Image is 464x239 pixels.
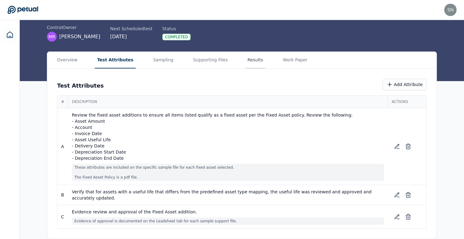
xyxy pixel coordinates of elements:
[48,34,55,40] span: MR
[151,52,176,68] button: Sampling
[7,6,38,14] a: Go to Dashboard
[110,26,152,32] div: Next Scheduled test
[57,81,104,90] h3: Test Attributes
[57,185,68,205] td: B
[162,26,191,32] div: Status
[47,24,100,31] div: control Owner
[191,52,230,68] button: Supporting Files
[391,211,403,222] button: Edit test attribute
[245,52,266,68] button: Results
[383,79,427,90] button: Add Attribute
[391,189,403,200] button: Edit test attribute
[392,99,423,104] span: Actions
[59,33,100,40] span: [PERSON_NAME]
[403,189,414,200] button: Delete test attribute
[61,99,64,104] span: #
[57,205,68,229] td: C
[391,141,403,152] button: Edit test attribute
[403,211,414,222] button: Delete test attribute
[72,189,384,201] span: Verify that for assets with a useful life that differs from the predefined asset type mapping, th...
[72,99,384,104] span: Description
[55,52,80,68] button: Overview
[72,112,384,161] span: Review the fixed asset additions to ensure all items listed qualify as a fixed asset per the Fixe...
[95,52,136,68] button: Test Attributes
[403,141,414,152] button: Delete test attribute
[72,164,384,181] span: These attributes are included on the specific sample file for each fixed asset selected. The Fixe...
[110,33,152,40] div: [DATE]
[280,52,310,68] button: Work Paper
[162,34,191,40] div: Completed
[2,27,17,42] a: Dashboard
[444,4,457,16] img: snir+klaviyo@petual.ai
[72,217,384,225] span: Evidence of approval is documented on the Leadsheet tab for each sample support file.
[72,209,384,215] span: Evidence review and approval of the Fixed Asset addition.
[57,108,68,185] td: A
